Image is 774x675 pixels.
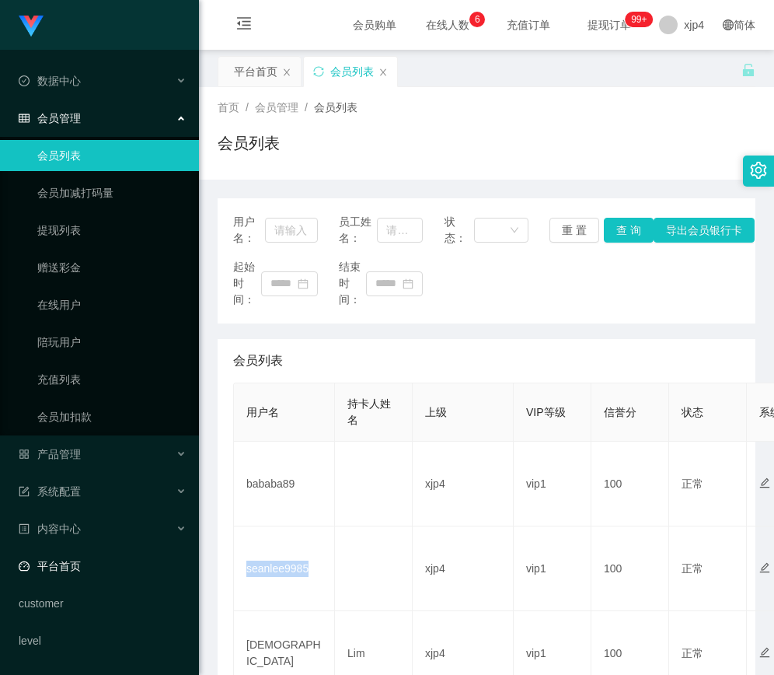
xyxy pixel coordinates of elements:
div: 会员列表 [330,57,374,86]
span: 在线人数 [418,19,477,30]
i: 图标: profile [19,523,30,534]
span: 会员列表 [233,351,283,370]
a: 在线用户 [37,289,187,320]
span: 内容中心 [19,523,81,535]
i: 图标: global [723,19,734,30]
a: level [19,625,187,656]
button: 查 询 [604,218,654,243]
td: vip1 [514,526,591,611]
i: 图标: edit [759,562,770,573]
td: bababa89 [234,442,335,526]
span: 用户名： [233,214,265,247]
td: xjp4 [413,442,514,526]
span: VIP等级 [526,406,566,418]
span: 正常 [682,647,703,659]
h1: 会员列表 [218,131,280,155]
a: 图标: dashboard平台首页 [19,551,187,582]
span: / [246,101,249,114]
input: 请输入 [265,218,318,243]
span: 员工姓名： [339,214,378,247]
span: 产品管理 [19,448,81,460]
a: 提现列表 [37,215,187,246]
td: seanlee9985 [234,526,335,611]
i: 图标: edit [759,477,770,488]
button: 重 置 [549,218,599,243]
a: 会员列表 [37,140,187,171]
td: xjp4 [413,526,514,611]
span: 会员管理 [19,112,81,124]
img: logo.9652507e.png [19,16,44,37]
i: 图标: setting [750,162,767,179]
input: 请输入 [377,218,423,243]
span: 信誉分 [604,406,636,418]
span: 会员管理 [255,101,298,114]
a: 会员加减打码量 [37,177,187,208]
button: 导出会员银行卡 [654,218,755,243]
span: / [305,101,308,114]
span: 数据中心 [19,75,81,87]
span: 起始时间： [233,259,261,308]
sup: 227 [625,12,653,27]
span: 持卡人姓名 [347,397,391,426]
span: 正常 [682,477,703,490]
span: 状态： [445,214,475,247]
i: 图标: table [19,113,30,124]
span: 会员列表 [314,101,357,114]
a: 会员加扣款 [37,401,187,432]
a: 赠送彩金 [37,252,187,283]
td: vip1 [514,442,591,526]
span: 首页 [218,101,239,114]
i: 图标: calendar [298,278,309,289]
span: 结束时间： [339,259,367,308]
a: customer [19,588,187,619]
span: 状态 [682,406,703,418]
a: 充值列表 [37,364,187,395]
a: 陪玩用户 [37,327,187,358]
i: 图标: form [19,486,30,497]
span: 提现订单 [580,19,639,30]
i: 图标: appstore-o [19,449,30,460]
td: 100 [591,442,669,526]
span: 正常 [682,562,703,575]
i: 图标: close [282,68,291,77]
i: 图标: calendar [403,278,413,289]
i: 图标: close [378,68,388,77]
span: 系统配置 [19,485,81,498]
span: 充值订单 [499,19,558,30]
p: 6 [475,12,480,27]
div: 平台首页 [234,57,277,86]
i: 图标: edit [759,647,770,658]
span: 用户名 [246,406,279,418]
i: 图标: check-circle-o [19,75,30,86]
i: 图标: down [510,226,519,236]
i: 图标: sync [313,66,324,77]
span: 上级 [425,406,447,418]
sup: 6 [469,12,485,27]
i: 图标: unlock [741,63,755,77]
td: 100 [591,526,669,611]
i: 图标: menu-fold [218,1,270,51]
